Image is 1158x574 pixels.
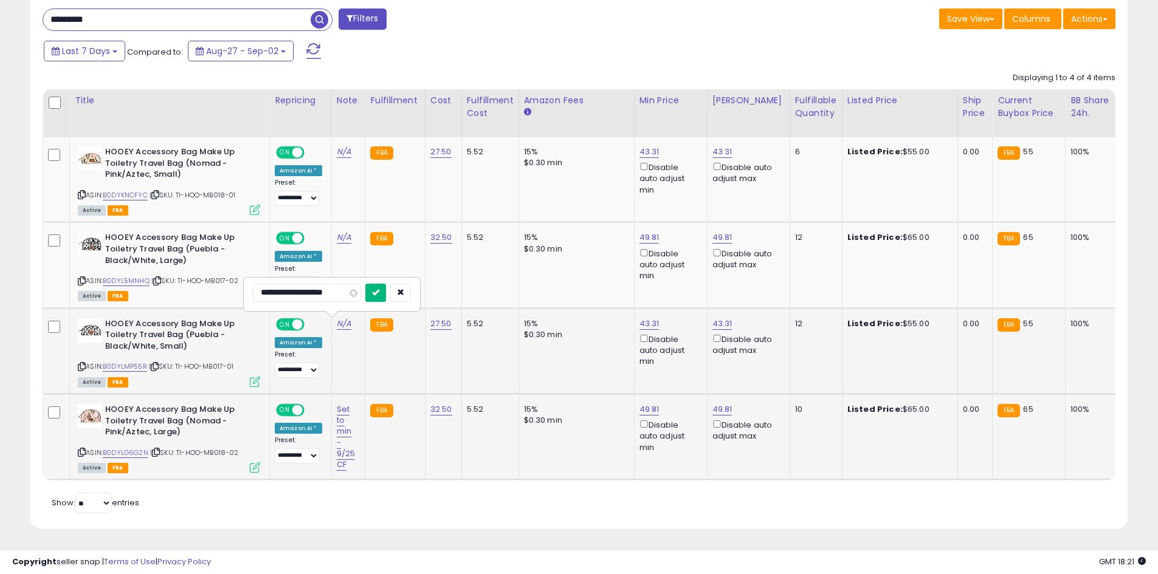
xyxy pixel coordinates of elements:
small: FBA [370,232,393,245]
small: FBA [998,146,1020,160]
span: All listings currently available for purchase on Amazon [78,377,106,388]
div: [PERSON_NAME] [712,94,785,107]
div: 10 [795,404,833,415]
span: Last 7 Days [62,45,110,57]
div: 15% [524,232,625,243]
b: Listed Price: [847,231,903,243]
span: FBA [108,205,128,216]
a: B0DYLMP55R [103,361,147,372]
div: ASIN: [78,146,260,214]
small: FBA [370,146,393,160]
a: B0DYL5MNHQ [103,276,150,286]
div: $65.00 [847,232,948,243]
div: 0.00 [963,318,983,329]
div: Ship Price [963,94,987,120]
div: 5.52 [467,146,509,157]
div: $65.00 [847,404,948,415]
span: FBA [108,291,128,301]
span: OFF [303,405,322,415]
div: 100% [1070,318,1111,329]
img: 41rhjjuqu3L._SL40_.jpg [78,232,102,256]
a: Terms of Use [104,556,156,567]
div: $0.30 min [524,244,625,255]
a: 43.31 [639,318,660,330]
a: 27.50 [430,318,452,330]
span: ON [277,319,292,329]
strong: Copyright [12,556,57,567]
div: 15% [524,146,625,157]
div: $0.30 min [524,157,625,168]
div: Cost [430,94,457,107]
span: Compared to: [127,46,183,58]
a: Privacy Policy [157,556,211,567]
div: ASIN: [78,404,260,471]
span: ON [277,148,292,158]
span: All listings currently available for purchase on Amazon [78,463,106,473]
span: ON [277,233,292,244]
div: Disable auto adjust min [639,418,698,453]
div: Amazon Fees [524,94,629,107]
span: | SKU: TI-HOO-MB017-01 [149,361,234,371]
a: N/A [337,318,351,330]
a: 49.81 [712,403,732,415]
a: 43.31 [712,318,732,330]
span: OFF [303,319,322,329]
div: Preset: [275,265,322,292]
div: ASIN: [78,318,260,386]
button: Columns [1004,9,1061,29]
span: Show: entries [52,497,139,508]
div: Displaying 1 to 4 of 4 items [1013,72,1115,84]
small: FBA [998,232,1020,245]
div: Current Buybox Price [998,94,1060,120]
div: Amazon AI * [275,251,322,262]
div: Disable auto adjust max [712,247,781,270]
div: 5.52 [467,318,509,329]
img: 41cy9dZhdqL._SL40_.jpg [78,404,102,428]
b: Listed Price: [847,146,903,157]
div: Preset: [275,179,322,206]
button: Last 7 Days [44,41,125,61]
div: 15% [524,318,625,329]
div: 5.52 [467,404,509,415]
div: 12 [795,232,833,243]
span: OFF [303,148,322,158]
div: Note [337,94,360,107]
span: | SKU: TI-HOO-MB017-02 [151,276,239,285]
small: FBA [998,318,1020,332]
div: 0.00 [963,404,983,415]
div: 5.52 [467,232,509,243]
img: 41s59JDXeuL._SL40_.jpg [78,146,102,171]
div: Preset: [275,350,322,378]
span: | SKU: TI-HOO-MB018-02 [150,448,239,457]
div: $55.00 [847,318,948,329]
div: ASIN: [78,232,260,299]
div: Min Price [639,94,702,107]
button: Save View [939,9,1002,29]
b: HOOEY Accessory Bag Make Up Toiletry Travel Bag (Nomad - Pink/Aztec, Small) [105,146,253,183]
button: Actions [1063,9,1115,29]
b: Listed Price: [847,403,903,415]
a: Set to min - 9/25 CF [337,403,356,471]
div: seller snap | | [12,556,211,568]
div: Amazon AI * [275,337,322,348]
div: Repricing [275,94,326,107]
span: ON [277,405,292,415]
a: 49.81 [712,231,732,244]
a: 49.81 [639,403,660,415]
small: Amazon Fees. [524,107,531,118]
small: FBA [998,404,1020,417]
span: OFF [303,233,322,244]
span: 55 [1023,146,1033,157]
span: 55 [1023,318,1033,329]
div: 100% [1070,146,1111,157]
div: 0.00 [963,232,983,243]
div: Amazon AI * [275,423,322,434]
span: Aug-27 - Sep-02 [206,45,278,57]
div: Disable auto adjust min [639,332,698,367]
span: 2025-09-10 18:21 GMT [1099,556,1146,567]
a: 32.50 [430,403,452,415]
div: $0.30 min [524,415,625,426]
div: 100% [1070,232,1111,243]
a: N/A [337,231,351,244]
div: BB Share 24h. [1070,94,1115,120]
